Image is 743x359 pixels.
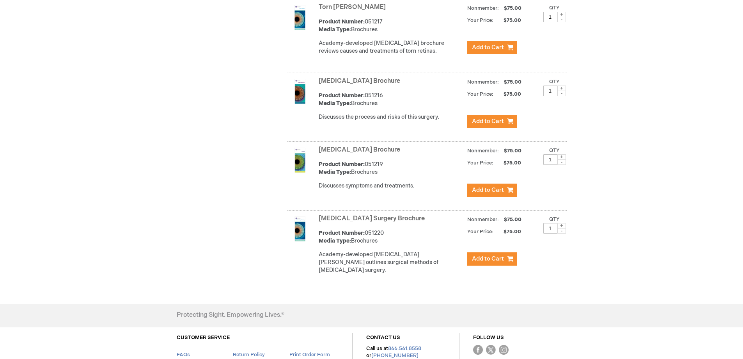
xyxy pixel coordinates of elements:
span: $75.00 [503,216,523,223]
strong: Media Type: [319,169,351,175]
label: Qty [549,216,560,222]
div: Discusses symptoms and treatments. [319,182,463,190]
img: Trabeculectomy Brochure [287,79,312,104]
a: CONTACT US [366,334,400,341]
span: Add to Cart [472,186,504,194]
button: Add to Cart [467,115,517,128]
a: 866.561.8558 [388,345,421,352]
input: Qty [543,86,557,96]
img: Uveitis Brochure [287,148,312,173]
a: [PHONE_NUMBER] [371,352,418,359]
span: $75.00 [495,160,522,166]
strong: Your Price: [467,160,493,166]
img: Twitter [486,345,496,355]
span: $75.00 [503,148,523,154]
label: Qty [549,79,560,85]
strong: Product Number: [319,18,365,25]
div: 051216 Brochures [319,92,463,107]
a: Return Policy [233,352,265,358]
strong: Your Price: [467,229,493,235]
a: [MEDICAL_DATA] Brochure [319,146,400,154]
a: FOLLOW US [473,334,504,341]
strong: Nonmember: [467,77,499,87]
img: Facebook [473,345,483,355]
a: [MEDICAL_DATA] Brochure [319,77,400,85]
span: Add to Cart [472,44,504,51]
div: Academy-developed [MEDICAL_DATA] [PERSON_NAME] outlines surgical methods of [MEDICAL_DATA] surgery. [319,251,463,274]
a: FAQs [177,352,190,358]
div: 051217 Brochures [319,18,463,34]
span: $75.00 [495,91,522,97]
strong: Your Price: [467,17,493,23]
img: Torn Retina Brochure [287,5,312,30]
strong: Media Type: [319,100,351,107]
h4: Protecting Sight. Empowering Lives.® [177,312,284,319]
strong: Product Number: [319,230,365,236]
strong: Media Type: [319,238,351,244]
span: Add to Cart [472,255,504,263]
input: Qty [543,223,557,234]
span: $75.00 [495,229,522,235]
button: Add to Cart [467,252,517,266]
span: $75.00 [503,5,523,11]
div: 051220 Brochures [319,229,463,245]
a: Torn [PERSON_NAME] [319,4,386,11]
span: Add to Cart [472,118,504,125]
div: 051219 Brochures [319,161,463,176]
label: Qty [549,147,560,154]
a: Print Order Form [289,352,330,358]
strong: Nonmember: [467,215,499,225]
label: Qty [549,5,560,11]
p: Discusses the process and risks of this surgery. [319,113,463,121]
strong: Your Price: [467,91,493,97]
span: $75.00 [503,79,523,85]
button: Add to Cart [467,41,517,54]
a: CUSTOMER SERVICE [177,334,230,341]
span: $75.00 [495,17,522,23]
a: [MEDICAL_DATA] Surgery Brochure [319,215,425,222]
input: Qty [543,154,557,165]
div: Academy-developed [MEDICAL_DATA] brochure reviews causes and treatments of torn retinas. [319,39,463,55]
img: instagram [499,345,509,355]
strong: Product Number: [319,161,365,168]
strong: Product Number: [319,92,365,99]
strong: Media Type: [319,26,351,33]
img: Vitrectomy Surgery Brochure [287,216,312,241]
strong: Nonmember: [467,4,499,13]
input: Qty [543,12,557,22]
strong: Nonmember: [467,146,499,156]
button: Add to Cart [467,184,517,197]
